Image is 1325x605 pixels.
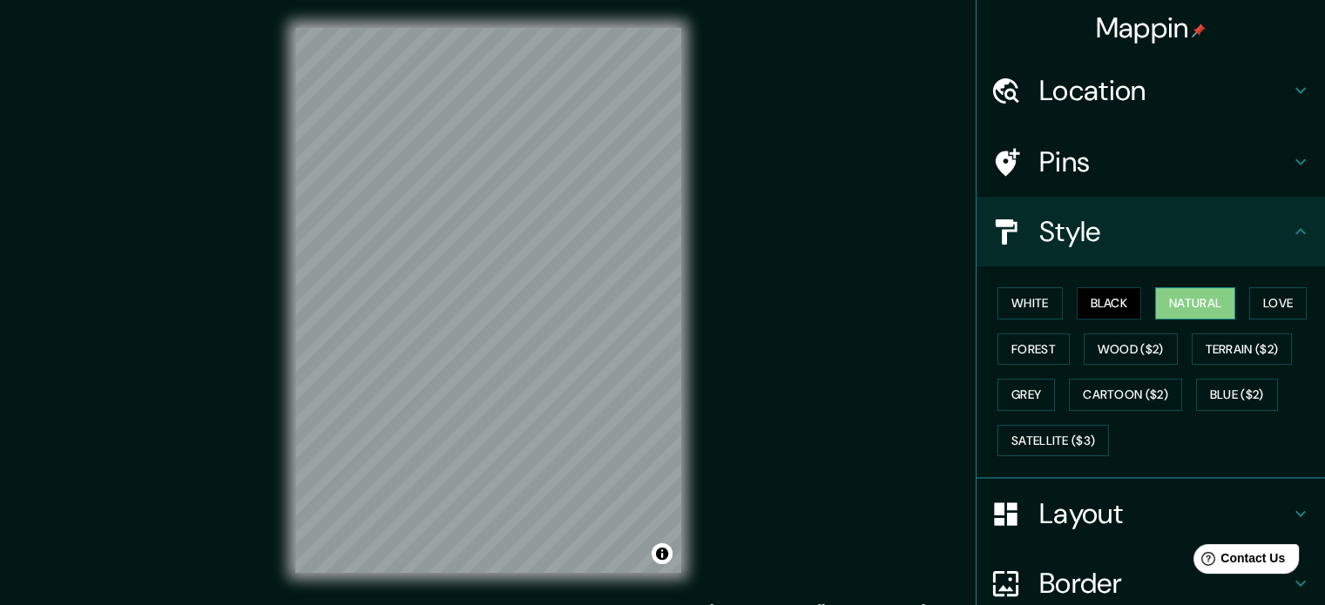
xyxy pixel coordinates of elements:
[652,543,673,564] button: Toggle attribution
[1084,333,1178,366] button: Wood ($2)
[1039,566,1290,601] h4: Border
[1155,287,1235,319] button: Natural
[997,287,1063,319] button: White
[1096,10,1207,45] h4: Mappin
[1077,287,1142,319] button: Black
[977,479,1325,548] div: Layout
[1170,537,1306,586] iframe: Help widget launcher
[295,28,681,573] canvas: Map
[977,56,1325,125] div: Location
[1039,496,1290,531] h4: Layout
[977,197,1325,266] div: Style
[977,127,1325,197] div: Pins
[1039,73,1290,108] h4: Location
[1196,379,1278,411] button: Blue ($2)
[997,425,1109,457] button: Satellite ($3)
[1039,214,1290,249] h4: Style
[1192,333,1293,366] button: Terrain ($2)
[1039,145,1290,179] h4: Pins
[997,333,1070,366] button: Forest
[1249,287,1307,319] button: Love
[1069,379,1182,411] button: Cartoon ($2)
[1192,24,1206,37] img: pin-icon.png
[997,379,1055,411] button: Grey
